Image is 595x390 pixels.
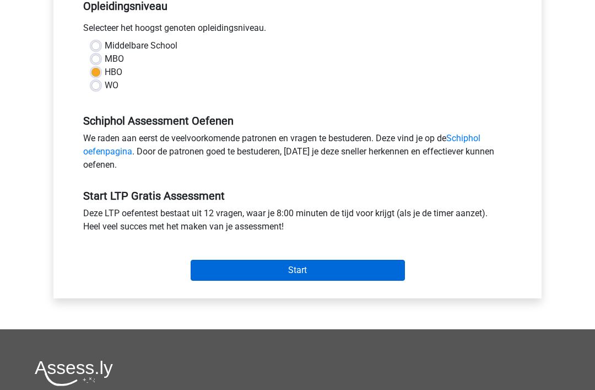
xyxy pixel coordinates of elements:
[75,132,520,176] div: We raden aan eerst de veelvoorkomende patronen en vragen te bestuderen. Deze vind je op de . Door...
[105,66,122,79] label: HBO
[75,207,520,238] div: Deze LTP oefentest bestaat uit 12 vragen, waar je 8:00 minuten de tijd voor krijgt (als je de tim...
[105,39,177,52] label: Middelbare School
[35,360,113,386] img: Assessly logo
[105,52,124,66] label: MBO
[83,114,512,127] h5: Schiphol Assessment Oefenen
[105,79,118,92] label: WO
[83,189,512,202] h5: Start LTP Gratis Assessment
[191,260,405,281] input: Start
[75,22,520,39] div: Selecteer het hoogst genoten opleidingsniveau.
